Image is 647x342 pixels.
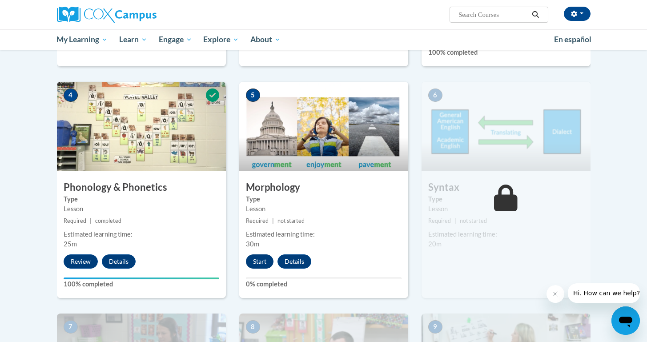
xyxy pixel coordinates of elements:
[57,7,157,23] img: Cox Campus
[64,320,78,334] span: 7
[246,217,269,224] span: Required
[64,204,219,214] div: Lesson
[197,29,245,50] a: Explore
[64,278,219,279] div: Your progress
[272,217,274,224] span: |
[245,29,286,50] a: About
[547,285,564,303] iframe: Close message
[277,254,311,269] button: Details
[246,204,402,214] div: Lesson
[428,217,451,224] span: Required
[64,279,219,289] label: 100% completed
[460,217,487,224] span: not started
[64,194,219,204] label: Type
[95,217,121,224] span: completed
[57,181,226,194] h3: Phonology & Phonetics
[57,7,226,23] a: Cox Campus
[568,283,640,303] iframe: Message from company
[246,320,260,334] span: 8
[90,217,92,224] span: |
[246,240,259,248] span: 30m
[44,29,604,50] div: Main menu
[422,82,591,171] img: Course Image
[64,217,86,224] span: Required
[246,279,402,289] label: 0% completed
[64,254,98,269] button: Review
[57,82,226,171] img: Course Image
[454,217,456,224] span: |
[119,34,147,45] span: Learn
[246,194,402,204] label: Type
[529,9,542,20] button: Search
[554,35,591,44] span: En español
[113,29,153,50] a: Learn
[458,9,529,20] input: Search Courses
[428,229,584,239] div: Estimated learning time:
[564,7,591,21] button: Account Settings
[422,181,591,194] h3: Syntax
[239,181,408,194] h3: Morphology
[102,254,136,269] button: Details
[203,34,239,45] span: Explore
[64,89,78,102] span: 4
[64,240,77,248] span: 25m
[246,254,273,269] button: Start
[246,229,402,239] div: Estimated learning time:
[56,34,108,45] span: My Learning
[277,217,305,224] span: not started
[246,89,260,102] span: 5
[159,34,192,45] span: Engage
[51,29,114,50] a: My Learning
[428,89,442,102] span: 6
[428,240,442,248] span: 20m
[428,194,584,204] label: Type
[428,320,442,334] span: 9
[64,229,219,239] div: Estimated learning time:
[428,204,584,214] div: Lesson
[239,82,408,171] img: Course Image
[153,29,198,50] a: Engage
[250,34,281,45] span: About
[548,30,597,49] a: En español
[428,48,584,57] label: 100% completed
[611,306,640,335] iframe: Button to launch messaging window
